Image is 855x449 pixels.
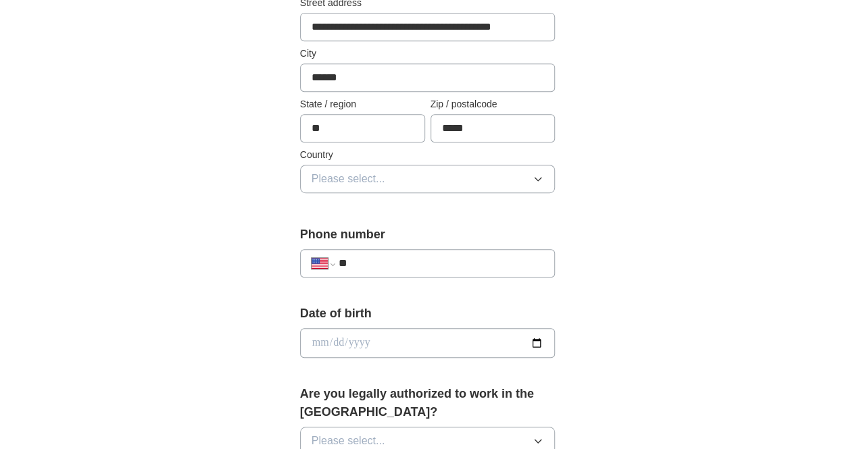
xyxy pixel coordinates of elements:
label: Phone number [300,226,556,244]
button: Please select... [300,165,556,193]
span: Please select... [312,433,385,449]
label: State / region [300,97,425,111]
label: Country [300,148,556,162]
label: Date of birth [300,305,556,323]
label: Are you legally authorized to work in the [GEOGRAPHIC_DATA]? [300,385,556,421]
span: Please select... [312,171,385,187]
label: City [300,47,556,61]
label: Zip / postalcode [431,97,556,111]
